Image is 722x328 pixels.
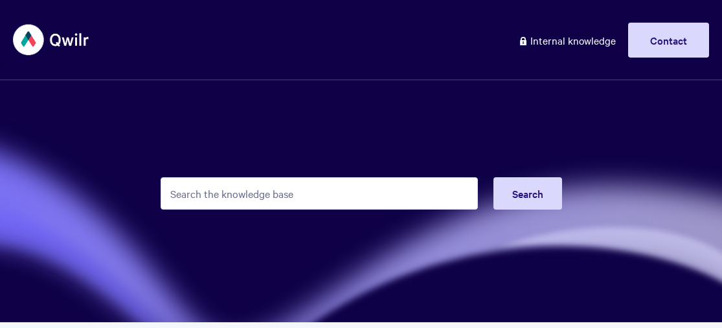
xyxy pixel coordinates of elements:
[508,23,626,58] a: Internal knowledge
[512,186,543,201] span: Search
[13,16,90,64] img: Qwilr Help Center
[493,177,562,210] button: Search
[628,23,709,58] a: Contact
[161,177,478,210] input: Search the knowledge base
